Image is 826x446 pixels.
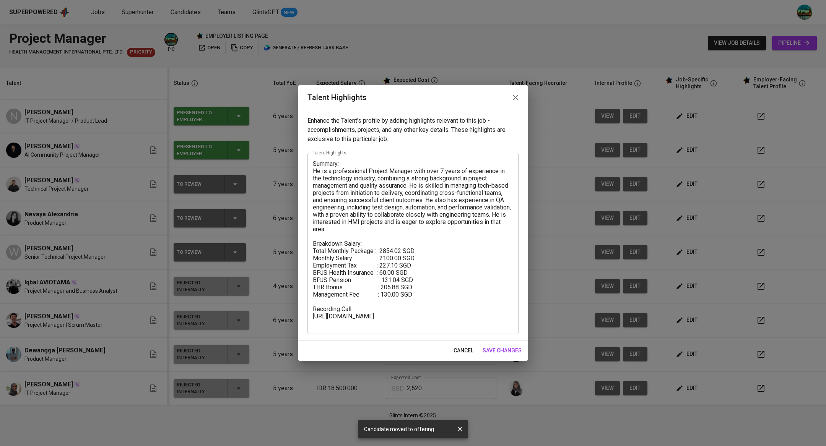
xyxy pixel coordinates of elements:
[307,91,519,104] h2: Talent Highlights
[450,344,476,358] button: cancel
[454,346,473,355] span: cancel
[307,116,519,144] p: Enhance the Talent's profile by adding highlights relevant to this job - accomplishments, project...
[313,160,513,327] textarea: Summary: He is a professional Project Manager with over 7 years of experience in the technology i...
[480,344,525,358] button: save changes
[483,346,522,355] span: save changes
[364,422,435,436] div: Candidate moved to offering.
